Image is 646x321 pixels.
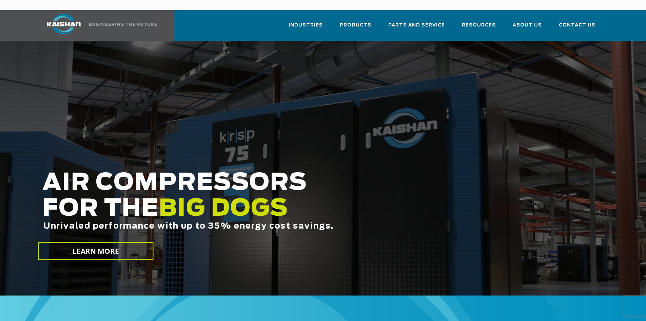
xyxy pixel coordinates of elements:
[89,23,157,26] img: Engineering the future
[559,21,595,29] span: Contact Us
[289,16,323,39] a: Industries
[388,21,445,29] span: Parts and Service
[462,16,496,39] a: Resources
[388,16,445,39] a: Parts and Service
[43,222,334,230] span: Unrivaled performance with up to 35% energy cost savings.
[513,16,542,39] a: About Us
[462,21,496,29] span: Resources
[38,242,153,260] a: LEARN MORE
[513,21,542,29] span: About Us
[159,197,288,220] span: BIG DOGS
[340,16,371,39] a: Products
[340,21,371,29] span: Products
[42,170,509,252] h2: AIR COMPRESSORS FOR THE
[559,16,595,39] a: Contact Us
[72,246,119,256] span: LEARN MORE
[38,10,158,41] a: Kaishan USA
[38,14,89,34] img: kaishan logo
[289,21,323,29] span: Industries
